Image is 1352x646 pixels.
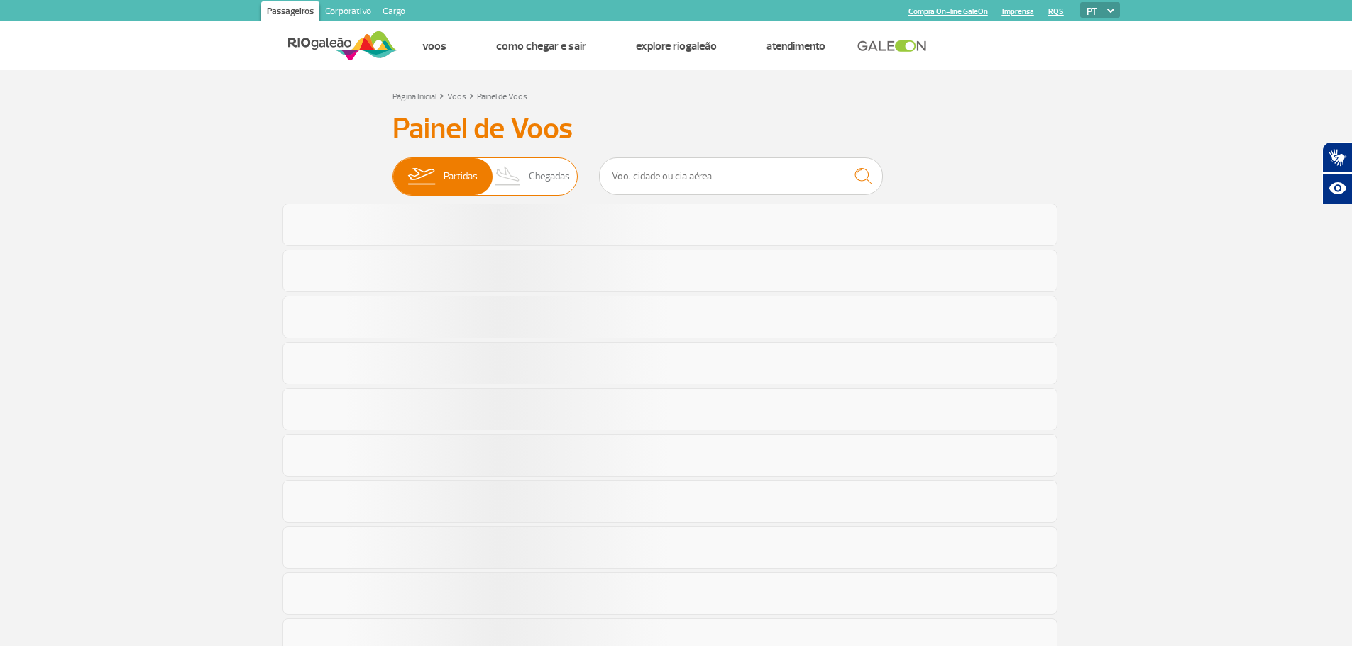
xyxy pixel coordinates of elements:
div: Plugin de acessibilidade da Hand Talk. [1322,142,1352,204]
button: Abrir tradutor de língua de sinais. [1322,142,1352,173]
button: Abrir recursos assistivos. [1322,173,1352,204]
a: Imprensa [1002,7,1034,16]
span: Chegadas [529,158,570,195]
a: Painel de Voos [477,91,527,102]
a: Corporativo [319,1,377,24]
img: slider-desembarque [488,158,529,195]
a: RQS [1048,7,1064,16]
a: Explore RIOgaleão [636,39,717,53]
a: Compra On-line GaleOn [908,7,988,16]
a: > [469,87,474,104]
input: Voo, cidade ou cia aérea [599,157,883,195]
a: Passageiros [261,1,319,24]
a: Cargo [377,1,411,24]
a: Atendimento [766,39,825,53]
img: slider-embarque [399,158,444,195]
a: Como chegar e sair [496,39,586,53]
h3: Painel de Voos [392,111,960,147]
a: > [439,87,444,104]
span: Partidas [444,158,478,195]
a: Página Inicial [392,91,436,102]
a: Voos [422,39,446,53]
a: Voos [447,91,466,102]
